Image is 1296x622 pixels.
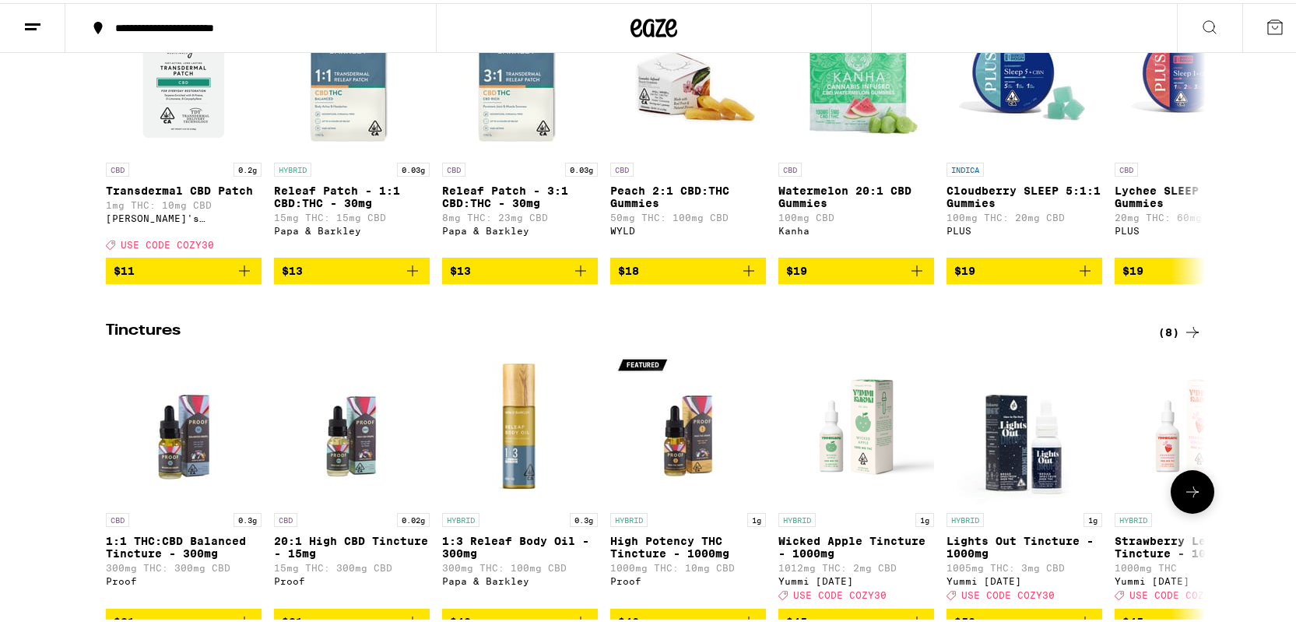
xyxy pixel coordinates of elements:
div: PLUS [947,223,1102,233]
div: Yummi [DATE] [778,573,934,583]
span: $18 [618,262,639,274]
img: Yummi Karma - Lights Out Tincture - 1000mg [947,346,1102,502]
a: Open page for 1:3 Releaf Body Oil - 300mg from Papa & Barkley [442,346,598,605]
p: Transdermal CBD Patch [106,181,262,194]
p: 1005mg THC: 3mg CBD [947,560,1102,570]
img: Proof - 20:1 High CBD Tincture - 15mg [274,346,430,502]
p: CBD [274,510,297,524]
p: CBD [106,160,129,174]
img: Proof - 1:1 THC:CBD Balanced Tincture - 300mg [106,346,262,502]
span: Hi. Need any help? [9,11,112,23]
p: CBD [106,510,129,524]
div: Yummi [DATE] [947,573,1102,583]
p: 0.2g [234,160,262,174]
span: USE CODE COZY30 [121,237,214,247]
p: 50mg THC: 100mg CBD [610,209,766,220]
span: $19 [786,262,807,274]
p: 1000mg THC [1115,560,1270,570]
div: Proof [106,573,262,583]
p: High Potency THC Tincture - 1000mg [610,532,766,557]
p: 100mg CBD [778,209,934,220]
p: 0.3g [234,510,262,524]
p: Cloudberry SLEEP 5:1:1 Gummies [947,181,1102,206]
div: Yummi [DATE] [1115,573,1270,583]
p: 8mg THC: 23mg CBD [442,209,598,220]
button: Add to bag [106,255,262,281]
p: 100mg THC: 20mg CBD [947,209,1102,220]
p: 0.03g [565,160,598,174]
div: Proof [274,573,430,583]
p: 1000mg THC: 10mg CBD [610,560,766,570]
button: Add to bag [442,255,598,281]
p: 20mg THC: 60mg CBD [1115,209,1270,220]
p: 300mg THC: 100mg CBD [442,560,598,570]
p: 15mg THC: 15mg CBD [274,209,430,220]
p: Lights Out Tincture - 1000mg [947,532,1102,557]
p: 20:1 High CBD Tincture - 15mg [274,532,430,557]
span: USE CODE COZY30 [961,588,1055,598]
p: Releaf Patch - 1:1 CBD:THC - 30mg [274,181,430,206]
a: Open page for High Potency THC Tincture - 1000mg from Proof [610,346,766,605]
h2: Tinctures [106,320,1126,339]
p: Watermelon 20:1 CBD Gummies [778,181,934,206]
p: 0.3g [570,510,598,524]
button: Add to bag [1115,255,1270,281]
div: Papa & Barkley [442,223,598,233]
p: 15mg THC: 300mg CBD [274,560,430,570]
p: Lychee SLEEP 1:2:3 Gummies [1115,181,1270,206]
p: HYBRID [274,160,311,174]
p: 0.03g [397,160,430,174]
p: Releaf Patch - 3:1 CBD:THC - 30mg [442,181,598,206]
button: Add to bag [274,255,430,281]
p: Strawberry Lemonade Tincture - 1000mg [1115,532,1270,557]
a: Open page for 20:1 High CBD Tincture - 15mg from Proof [274,346,430,605]
img: Proof - High Potency THC Tincture - 1000mg [610,346,766,502]
p: 1:1 THC:CBD Balanced Tincture - 300mg [106,532,262,557]
button: Add to bag [947,255,1102,281]
a: Open page for Strawberry Lemonade Tincture - 1000mg from Yummi Karma [1115,346,1270,605]
p: 1012mg THC: 2mg CBD [778,560,934,570]
span: USE CODE COZY30 [793,588,887,598]
p: 1:3 Releaf Body Oil - 300mg [442,532,598,557]
span: USE CODE COZY30 [1129,588,1223,598]
p: Wicked Apple Tincture - 1000mg [778,532,934,557]
div: Papa & Barkley [274,223,430,233]
span: $11 [114,262,135,274]
a: Open page for Lights Out Tincture - 1000mg from Yummi Karma [947,346,1102,605]
div: Proof [610,573,766,583]
div: Kanha [778,223,934,233]
p: CBD [778,160,802,174]
p: Peach 2:1 CBD:THC Gummies [610,181,766,206]
p: HYBRID [947,510,984,524]
button: Add to bag [610,255,766,281]
button: Add to bag [778,255,934,281]
p: 0.02g [397,510,430,524]
span: $19 [1122,262,1143,274]
img: Papa & Barkley - 1:3 Releaf Body Oil - 300mg [442,346,598,502]
img: Yummi Karma - Wicked Apple Tincture - 1000mg [778,346,934,502]
p: HYBRID [778,510,816,524]
p: HYBRID [610,510,648,524]
span: $13 [450,262,471,274]
p: INDICA [947,160,984,174]
p: 1g [915,510,934,524]
p: CBD [1115,160,1138,174]
p: 300mg THC: 300mg CBD [106,560,262,570]
p: 1g [1084,510,1102,524]
a: (8) [1158,320,1202,339]
p: 1mg THC: 10mg CBD [106,197,262,207]
p: CBD [442,160,465,174]
p: HYBRID [1115,510,1152,524]
div: Papa & Barkley [442,573,598,583]
p: 1g [747,510,766,524]
a: Open page for Wicked Apple Tincture - 1000mg from Yummi Karma [778,346,934,605]
span: $13 [282,262,303,274]
img: Yummi Karma - Strawberry Lemonade Tincture - 1000mg [1115,346,1270,502]
div: PLUS [1115,223,1270,233]
div: WYLD [610,223,766,233]
p: CBD [610,160,634,174]
div: [PERSON_NAME]'s Medicinals [106,210,262,220]
span: $19 [954,262,975,274]
p: HYBRID [442,510,479,524]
